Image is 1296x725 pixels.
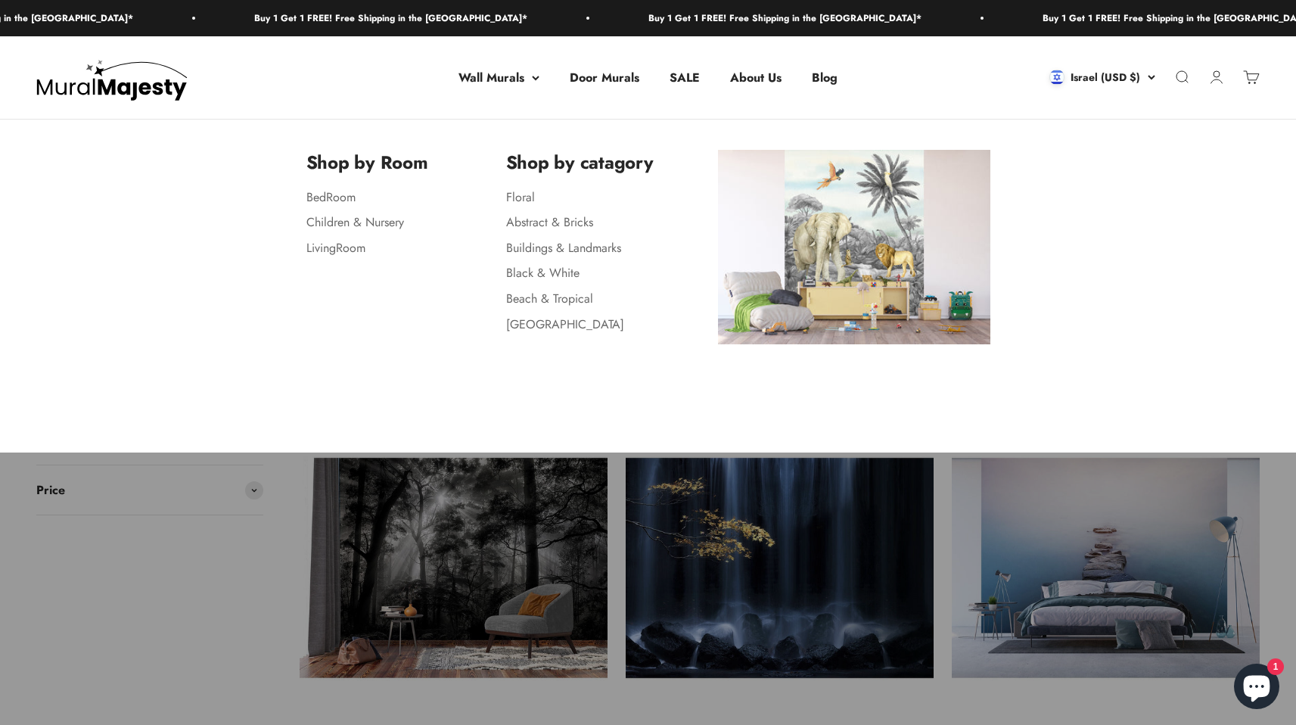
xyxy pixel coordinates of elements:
a: SALE [670,69,700,86]
a: Blog [812,69,838,86]
a: Abstract & Bricks [506,214,593,232]
a: Shop by catagory [506,150,654,176]
span: Price [36,481,65,500]
inbox-online-store-chat: Shopify online store chat [1229,664,1284,713]
a: Beach & Tropical [506,290,593,307]
summary: Price [36,465,263,515]
span: Shop by Room [306,149,428,176]
a: Door Murals [570,69,639,86]
a: Black & White [506,265,580,282]
summary: Wall Murals [458,68,539,88]
span: Shop by catagory [506,149,654,176]
a: Floral [506,188,535,206]
a: About Us [730,69,782,86]
a: [GEOGRAPHIC_DATA] [506,316,624,333]
button: Israel (USD $) [1049,70,1155,86]
a: Children & Nursery [306,214,404,232]
p: Buy 1 Get 1 FREE! Free Shipping in the [GEOGRAPHIC_DATA]* [248,11,521,26]
a: Shop by Room [306,150,428,176]
p: Buy 1 Get 1 FREE! Free Shipping in the [GEOGRAPHIC_DATA]* [642,11,915,26]
a: BedRoom [306,188,356,206]
span: Israel (USD $) [1071,70,1140,86]
a: Buildings & Landmarks [506,239,621,257]
a: LivingRoom [306,239,365,257]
